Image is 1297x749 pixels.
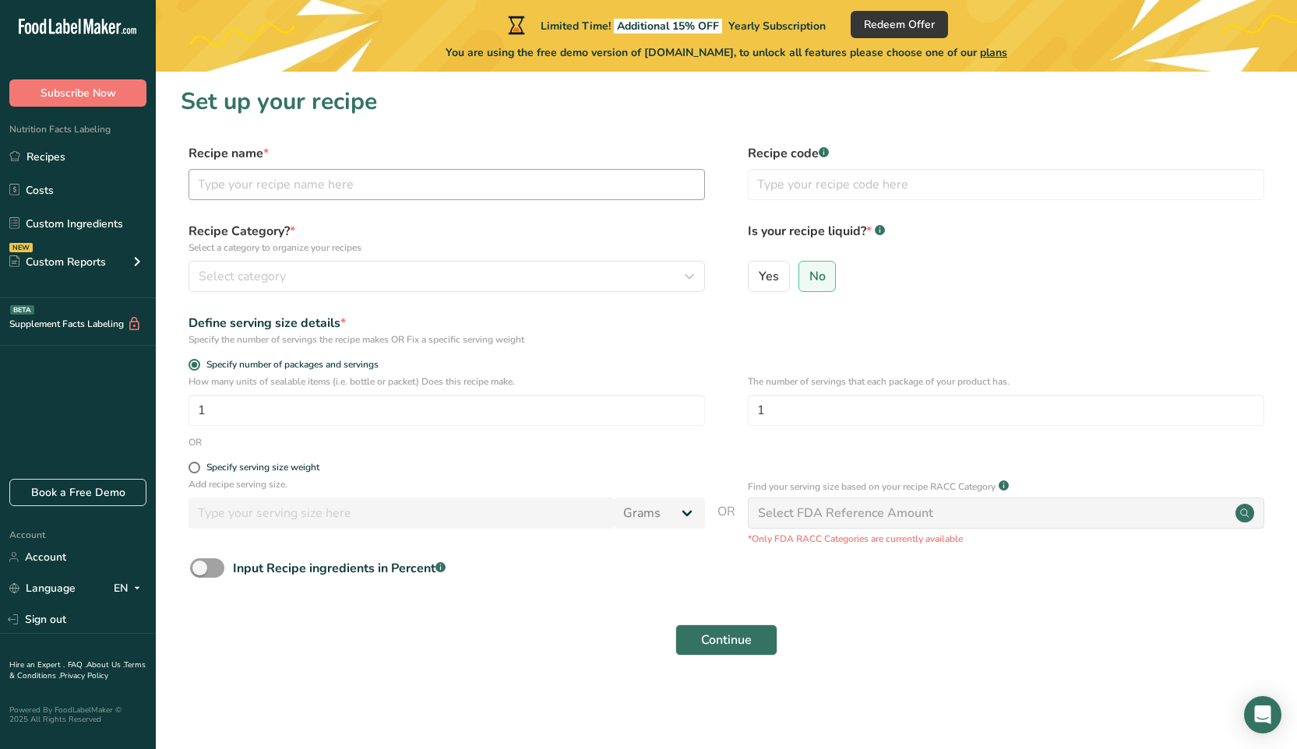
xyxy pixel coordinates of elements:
div: Custom Reports [9,254,106,270]
a: About Us . [86,659,124,670]
p: Find your serving size based on your recipe RACC Category [748,480,996,494]
div: Select FDA Reference Amount [758,504,933,522]
p: How many units of sealable items (i.e. bottle or packet) Does this recipe make. [189,374,705,389]
button: Select category [189,261,705,292]
label: Recipe name [189,144,705,163]
label: Recipe Category? [189,222,705,255]
p: The number of servings that each package of your product has. [748,374,1264,389]
div: Open Intercom Messenger [1244,696,1281,733]
div: Input Recipe ingredients in Percent [233,559,446,578]
span: OR [717,502,735,546]
div: Powered By FoodLabelMaker © 2025 All Rights Reserved [9,705,146,724]
a: Language [9,575,76,602]
span: Subscribe Now [41,85,116,101]
span: Continue [701,631,752,649]
a: Privacy Policy [60,670,108,681]
div: BETA [10,305,34,315]
div: Limited Time! [505,16,826,34]
a: Book a Free Demo [9,479,146,506]
span: plans [980,45,1007,60]
a: FAQ . [68,659,86,670]
span: Yes [759,269,779,284]
a: Hire an Expert . [9,659,65,670]
a: Terms & Conditions . [9,659,146,681]
button: Subscribe Now [9,79,146,107]
input: Type your recipe name here [189,169,705,200]
div: Specify serving size weight [206,462,319,473]
button: Redeem Offer [851,11,948,38]
span: Yearly Subscription [728,19,826,33]
div: Define serving size details [189,314,705,332]
button: Continue [675,624,777,656]
h1: Set up your recipe [181,84,1272,119]
div: OR [189,435,202,449]
div: NEW [9,243,33,252]
p: Select a category to organize your recipes [189,241,705,255]
label: Recipe code [748,144,1264,163]
span: Select category [199,267,286,286]
div: Specify the number of servings the recipe makes OR Fix a specific serving weight [189,332,705,346]
span: Specify number of packages and servings [200,359,379,371]
p: *Only FDA RACC Categories are currently available [748,532,1264,546]
div: EN [114,579,146,598]
input: Type your serving size here [189,498,614,529]
input: Type your recipe code here [748,169,1264,200]
span: Redeem Offer [864,16,935,33]
span: You are using the free demo version of [DOMAIN_NAME], to unlock all features please choose one of... [446,44,1007,61]
label: Is your recipe liquid? [748,222,1264,255]
span: Additional 15% OFF [614,19,722,33]
p: Add recipe serving size. [189,477,705,491]
span: No [809,269,826,284]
